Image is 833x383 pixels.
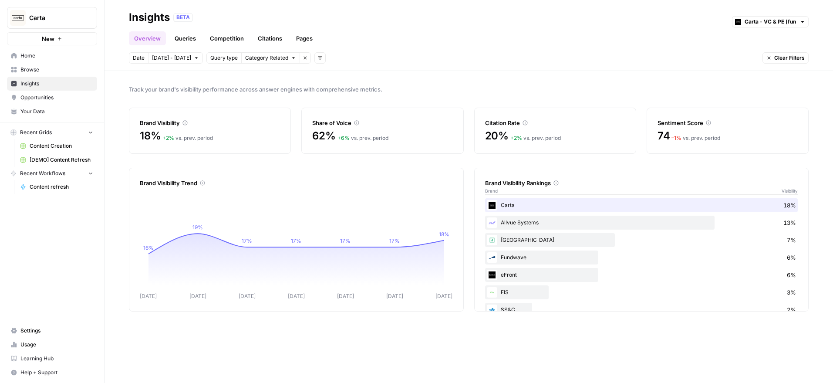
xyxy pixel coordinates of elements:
[487,305,497,315] img: jjifbtemzhmnrbq2yrrz7gf67qav
[435,293,452,299] tspan: [DATE]
[140,119,280,127] div: Brand Visibility
[192,224,203,230] tspan: 19%
[787,288,796,297] span: 3%
[7,105,97,119] a: Your Data
[253,31,287,45] a: Citations
[20,80,93,88] span: Insights
[337,134,388,142] div: vs. prev. period
[783,218,796,227] span: 13%
[7,49,97,63] a: Home
[30,142,93,150] span: Content Creation
[782,187,798,194] span: Visibility
[485,216,798,230] div: Allvue Systems
[291,237,301,244] tspan: 17%
[312,119,452,127] div: Share of Voice
[7,77,97,91] a: Insights
[485,187,498,194] span: Brand
[783,201,796,210] span: 18%
[485,251,798,264] div: Fundwave
[16,153,97,167] a: [DEMO] Content Refresh
[129,85,809,94] span: Track your brand's visibility performance across answer engines with comprehensive metrics.
[487,217,497,228] img: hp1kf5jisvx37uck2ogdi2muwinx
[173,13,193,22] div: BETA
[140,293,157,299] tspan: [DATE]
[148,52,203,64] button: [DATE] - [DATE]
[7,352,97,366] a: Learning Hub
[129,31,166,45] a: Overview
[487,235,497,245] img: hjyrzvn7ljvgzsidjt9j4f2wt0pn
[7,91,97,105] a: Opportunities
[312,129,335,143] span: 62%
[152,54,191,62] span: [DATE] - [DATE]
[210,54,238,62] span: Query type
[20,169,65,177] span: Recent Workflows
[485,268,798,282] div: eFront
[29,14,82,22] span: Carta
[510,135,522,141] span: + 2 %
[20,94,93,102] span: Opportunities
[20,108,93,115] span: Your Data
[16,139,97,153] a: Content Creation
[20,327,93,335] span: Settings
[42,34,54,43] span: New
[386,293,403,299] tspan: [DATE]
[129,10,170,24] div: Insights
[140,179,453,187] div: Brand Visibility Trend
[787,253,796,262] span: 6%
[143,244,154,251] tspan: 16%
[20,52,93,60] span: Home
[485,129,509,143] span: 20%
[30,156,93,164] span: [DEMO] Content Refresh
[16,180,97,194] a: Content refresh
[762,52,809,64] button: Clear Filters
[671,135,681,141] span: – 1 %
[245,54,288,62] span: Category Related
[658,129,670,143] span: 74
[340,237,351,244] tspan: 17%
[20,369,93,376] span: Help + Support
[658,119,798,127] div: Sentiment Score
[30,183,93,191] span: Content refresh
[7,63,97,77] a: Browse
[7,32,97,45] button: New
[239,293,256,299] tspan: [DATE]
[7,7,97,29] button: Workspace: Carta
[241,52,300,64] button: Category Related
[7,126,97,139] button: Recent Grids
[487,287,497,298] img: 3du4lb8tzuxvpcfe96s8g5uvx4i9
[787,236,796,244] span: 7%
[288,293,305,299] tspan: [DATE]
[510,134,561,142] div: vs. prev. period
[7,324,97,338] a: Settings
[337,293,354,299] tspan: [DATE]
[7,366,97,380] button: Help + Support
[20,129,52,136] span: Recent Grids
[133,54,145,62] span: Date
[205,31,249,45] a: Competition
[485,285,798,299] div: FIS
[189,293,206,299] tspan: [DATE]
[20,355,93,363] span: Learning Hub
[389,237,400,244] tspan: 17%
[7,167,97,180] button: Recent Workflows
[487,270,497,280] img: ea7e63j1a0yrnhi42n3vbynv48i5
[439,231,449,237] tspan: 18%
[487,200,497,210] img: c35yeiwf0qjehltklbh57st2xhbo
[10,10,26,26] img: Carta Logo
[162,135,174,141] span: + 2 %
[787,305,796,314] span: 2%
[242,237,252,244] tspan: 17%
[485,233,798,247] div: [GEOGRAPHIC_DATA]
[140,129,161,143] span: 18%
[291,31,318,45] a: Pages
[671,134,720,142] div: vs. prev. period
[774,54,805,62] span: Clear Filters
[169,31,201,45] a: Queries
[487,252,497,263] img: 5f7alaq030tspjs61mnom192wda3
[337,135,350,141] span: + 6 %
[485,303,798,317] div: SS&C
[485,119,625,127] div: Citation Rate
[162,134,213,142] div: vs. prev. period
[787,271,796,279] span: 6%
[20,341,93,349] span: Usage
